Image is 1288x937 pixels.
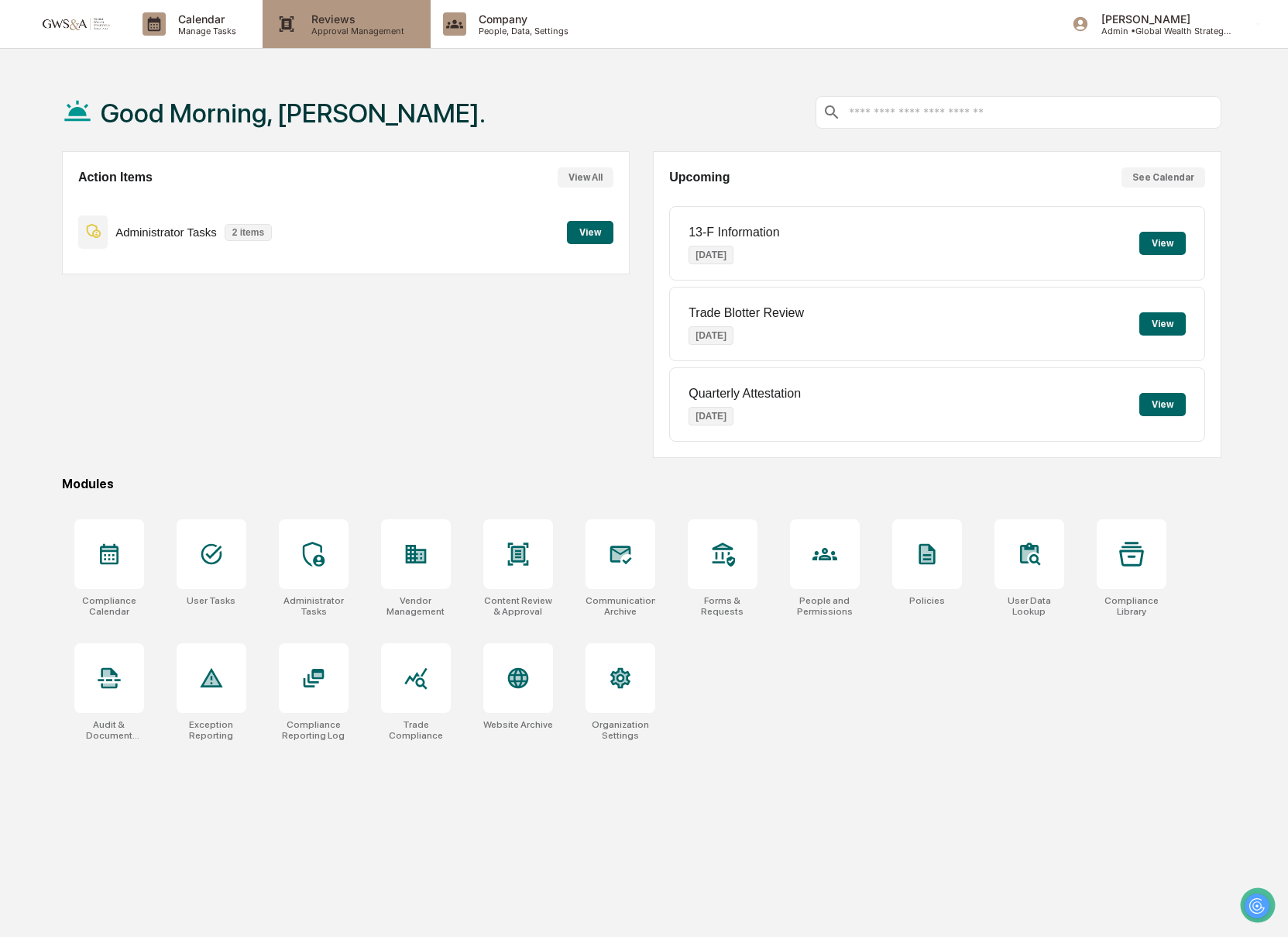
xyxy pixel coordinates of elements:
[74,719,144,741] div: Audit & Document Logs
[1139,393,1186,416] button: View
[187,595,235,606] div: User Tasks
[299,26,412,36] p: Approval Management
[1121,167,1205,188] button: See Calendar
[689,246,733,264] p: [DATE]
[53,134,196,146] div: We're available if you need us!
[53,119,254,134] div: Start new chat
[689,387,801,401] p: Quarterly Attestation
[586,595,655,617] div: Communications Archive
[994,595,1064,617] div: User Data Lookup
[689,407,733,425] p: [DATE]
[1097,595,1166,617] div: Compliance Library
[154,263,187,274] span: Pylon
[689,326,733,345] p: [DATE]
[1089,26,1233,36] p: Admin • Global Wealth Strategies Associates
[688,595,757,617] div: Forms & Requests
[567,221,613,244] button: View
[74,595,144,617] div: Compliance Calendar
[37,16,112,31] img: logo
[279,719,349,741] div: Compliance Reporting Log
[1238,886,1280,928] iframe: Open customer support
[15,33,282,57] p: How can we help?
[1139,312,1186,336] button: View
[101,98,486,129] h1: Good Morning, [PERSON_NAME].
[279,595,349,617] div: Administrator Tasks
[689,306,804,320] p: Trade Blotter Review
[15,119,43,146] img: 1746055101610-c473b297-6a78-478c-a979-82029cc54cd1
[15,197,28,209] div: 🖐️
[9,219,104,246] a: 🔎Data Lookup
[1139,232,1186,255] button: View
[128,195,192,211] span: Attestations
[466,12,576,26] p: Company
[166,26,244,36] p: Manage Tasks
[909,595,945,606] div: Policies
[31,195,100,211] span: Preclearance
[62,477,1221,491] div: Modules
[115,226,217,239] p: Administrator Tasks
[466,26,576,36] p: People, Data, Settings
[31,225,98,240] span: Data Lookup
[483,595,553,617] div: Content Review & Approval
[177,719,246,741] div: Exception Reporting
[586,719,655,741] div: Organization Settings
[483,719,553,730] div: Website Archive
[263,123,282,142] button: Start new chat
[166,12,244,26] p: Calendar
[112,197,125,209] div: 🗄️
[106,189,198,217] a: 🗄️Attestations
[9,189,106,217] a: 🖐️Preclearance
[225,224,272,241] p: 2 items
[689,226,779,239] p: 13-F Information
[299,12,412,26] p: Reviews
[1089,12,1233,26] p: [PERSON_NAME]
[78,171,153,184] h2: Action Items
[15,226,28,239] div: 🔎
[558,167,613,188] button: View All
[790,595,860,617] div: People and Permissions
[109,262,187,274] a: Powered byPylon
[381,719,451,741] div: Trade Compliance
[381,595,451,617] div: Vendor Management
[669,171,730,184] h2: Upcoming
[567,224,613,239] a: View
